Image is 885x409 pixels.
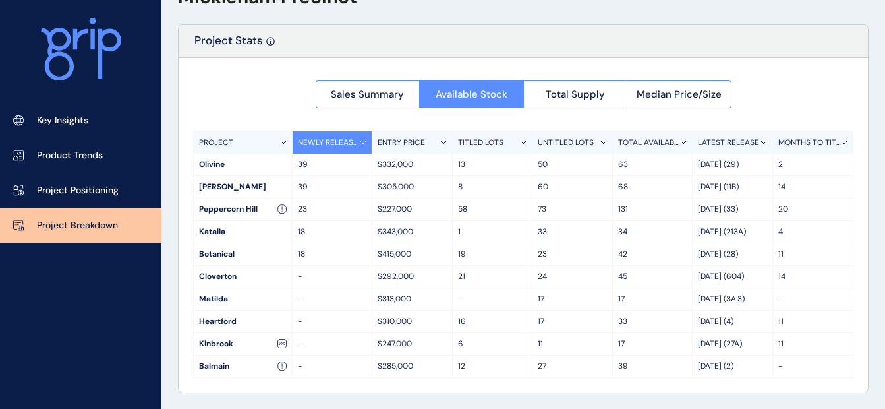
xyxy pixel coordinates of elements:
div: Peppercorn Hill [194,199,292,220]
p: - [298,316,366,327]
p: UNTITLED LOTS [538,137,594,148]
p: 131 [618,204,687,215]
p: TITLED LOTS [458,137,503,148]
p: $292,000 [378,271,446,282]
p: 17 [618,294,687,305]
span: Total Supply [546,88,605,101]
p: $285,000 [378,361,446,372]
p: 18 [298,249,366,260]
p: [DATE] (29) [698,159,766,170]
p: $343,000 [378,226,446,237]
p: $305,000 [378,181,446,193]
p: 20 [778,204,847,215]
p: $313,000 [378,294,446,305]
p: [DATE] (4) [698,316,766,327]
p: 2 [778,159,847,170]
p: 17 [538,294,606,305]
p: $310,000 [378,316,446,327]
p: Key Insights [37,114,88,127]
button: Median Price/Size [627,80,731,108]
p: TOTAL AVAILABLE [618,137,680,148]
p: 11 [778,316,847,327]
p: 19 [458,249,527,260]
p: $332,000 [378,159,446,170]
p: Project Breakdown [37,219,118,232]
p: 11 [778,249,847,260]
p: - [458,294,527,305]
p: 39 [298,159,366,170]
p: 39 [618,361,687,372]
p: 68 [618,181,687,193]
p: - [778,361,847,372]
p: ENTRY PRICE [378,137,425,148]
p: $227,000 [378,204,446,215]
p: 34 [618,226,687,237]
p: - [298,361,366,372]
div: Olivine [194,154,292,175]
p: 60 [538,181,606,193]
p: [DATE] (27A) [698,338,766,350]
div: Matilda [194,288,292,310]
div: Kinbrook [194,333,292,355]
p: [DATE] (3A.3) [698,294,766,305]
p: [DATE] (11B) [698,181,766,193]
p: 18 [298,226,366,237]
p: PROJECT [199,137,233,148]
p: 14 [778,181,847,193]
p: Project Stats [194,33,263,57]
div: Cloverton [194,266,292,288]
p: 8 [458,181,527,193]
p: [DATE] (213A) [698,226,766,237]
p: - [298,338,366,350]
p: NEWLY RELEASED [298,137,360,148]
div: Botanical [194,243,292,265]
p: 23 [298,204,366,215]
p: 45 [618,271,687,282]
button: Sales Summary [316,80,420,108]
p: $247,000 [378,338,446,350]
div: [PERSON_NAME] [194,176,292,198]
p: 6 [458,338,527,350]
p: 1 [458,226,527,237]
div: Katalia [194,221,292,243]
p: 17 [538,316,606,327]
p: 63 [618,159,687,170]
div: Heartford [194,311,292,332]
p: Project Positioning [37,184,119,197]
div: Balmain [194,356,292,377]
p: 50 [538,159,606,170]
span: Available Stock [436,88,507,101]
span: Sales Summary [331,88,404,101]
p: 33 [538,226,606,237]
p: Product Trends [37,149,103,162]
p: LATEST RELEASE [698,137,759,148]
p: 58 [458,204,527,215]
p: 12 [458,361,527,372]
p: 4 [778,226,847,237]
p: [DATE] (2) [698,361,766,372]
p: 11 [538,338,606,350]
p: 33 [618,316,687,327]
button: Total Supply [523,80,627,108]
p: 27 [538,361,606,372]
p: 42 [618,249,687,260]
button: Available Stock [419,80,523,108]
p: $415,000 [378,249,446,260]
p: 23 [538,249,606,260]
p: 39 [298,181,366,193]
p: [DATE] (28) [698,249,766,260]
p: [DATE] (604) [698,271,766,282]
p: 14 [778,271,847,282]
p: 13 [458,159,527,170]
p: 17 [618,338,687,350]
p: - [778,294,847,305]
p: 21 [458,271,527,282]
p: 11 [778,338,847,350]
span: Median Price/Size [637,88,722,101]
p: - [298,271,366,282]
p: - [298,294,366,305]
p: MONTHS TO TITLE [778,137,841,148]
p: [DATE] (33) [698,204,766,215]
p: 24 [538,271,606,282]
p: 16 [458,316,527,327]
